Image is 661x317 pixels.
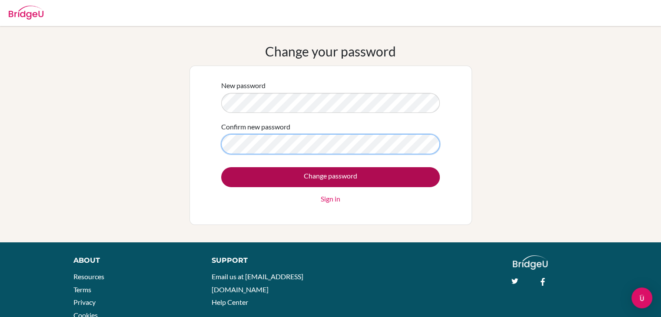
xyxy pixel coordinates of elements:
[73,285,91,294] a: Terms
[321,194,340,204] a: Sign in
[73,272,104,281] a: Resources
[221,122,290,132] label: Confirm new password
[9,6,43,20] img: Bridge-U
[265,43,396,59] h1: Change your password
[221,167,440,187] input: Change password
[212,272,303,294] a: Email us at [EMAIL_ADDRESS][DOMAIN_NAME]
[212,255,321,266] div: Support
[73,255,192,266] div: About
[212,298,248,306] a: Help Center
[631,287,652,308] div: Open Intercom Messenger
[73,298,96,306] a: Privacy
[513,255,548,270] img: logo_white@2x-f4f0deed5e89b7ecb1c2cc34c3e3d731f90f0f143d5ea2071677605dd97b5244.png
[221,80,266,91] label: New password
